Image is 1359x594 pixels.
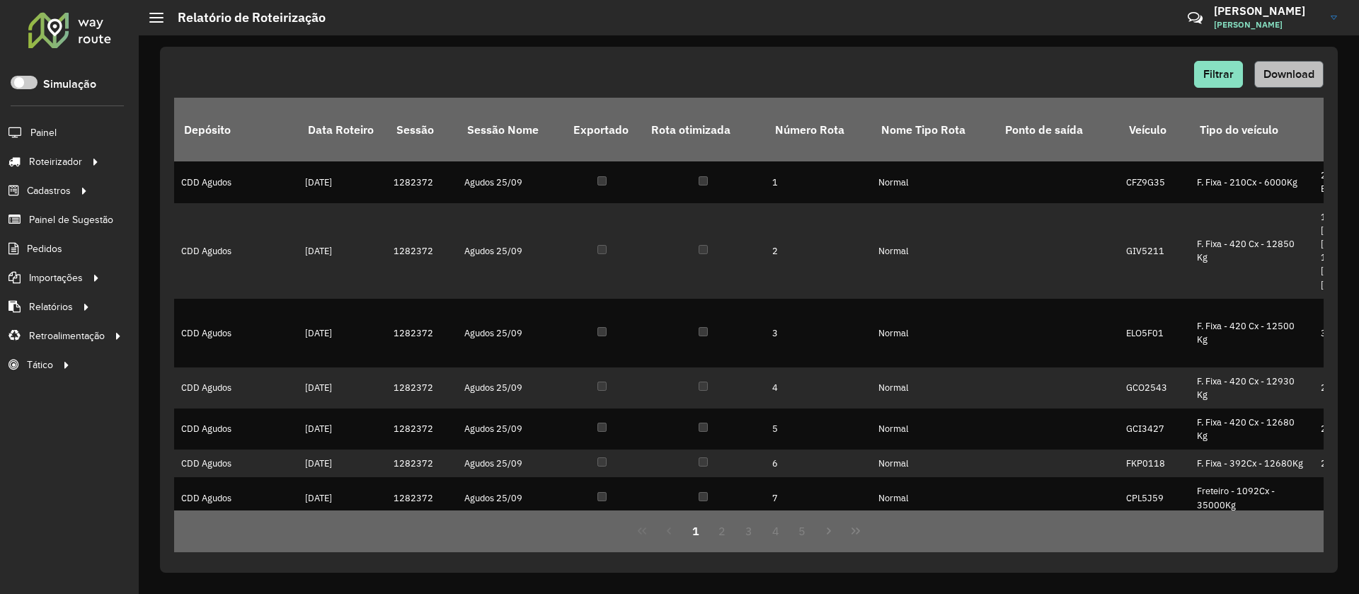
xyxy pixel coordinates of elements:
[765,98,871,161] th: Número Rota
[815,518,842,544] button: Next Page
[30,125,57,140] span: Painel
[27,358,53,372] span: Tático
[298,367,386,409] td: [DATE]
[1190,450,1314,477] td: F. Fixa - 392Cx - 12680Kg
[174,450,298,477] td: CDD Agudos
[1203,68,1234,80] span: Filtrar
[789,518,816,544] button: 5
[386,477,457,518] td: 1282372
[29,299,73,314] span: Relatórios
[765,450,871,477] td: 6
[682,518,709,544] button: 1
[27,183,71,198] span: Cadastros
[457,450,563,477] td: Agudos 25/09
[298,409,386,450] td: [DATE]
[765,409,871,450] td: 5
[871,203,995,299] td: Normal
[457,161,563,202] td: Agudos 25/09
[174,409,298,450] td: CDD Agudos
[1190,203,1314,299] td: F. Fixa - 420 Cx - 12850 Kg
[457,98,563,161] th: Sessão Nome
[995,98,1119,161] th: Ponto de saída
[1190,367,1314,409] td: F. Fixa - 420 Cx - 12930 Kg
[386,161,457,202] td: 1282372
[457,203,563,299] td: Agudos 25/09
[1119,203,1190,299] td: GIV5211
[1119,477,1190,518] td: CPL5J59
[709,518,735,544] button: 2
[1119,161,1190,202] td: CFZ9G35
[871,477,995,518] td: Normal
[641,98,765,161] th: Rota otimizada
[765,203,871,299] td: 2
[842,518,869,544] button: Last Page
[298,98,386,161] th: Data Roteiro
[174,203,298,299] td: CDD Agudos
[765,161,871,202] td: 1
[164,10,326,25] h2: Relatório de Roteirização
[735,518,762,544] button: 3
[1194,61,1243,88] button: Filtrar
[871,98,995,161] th: Nome Tipo Rota
[1190,477,1314,518] td: Freteiro - 1092Cx - 35000Kg
[1214,4,1320,18] h3: [PERSON_NAME]
[386,203,457,299] td: 1282372
[29,270,83,285] span: Importações
[386,409,457,450] td: 1282372
[27,241,62,256] span: Pedidos
[563,98,641,161] th: Exportado
[298,203,386,299] td: [DATE]
[457,299,563,367] td: Agudos 25/09
[765,299,871,367] td: 3
[765,367,871,409] td: 4
[29,212,113,227] span: Painel de Sugestão
[1190,299,1314,367] td: F. Fixa - 420 Cx - 12500 Kg
[1190,409,1314,450] td: F. Fixa - 420 Cx - 12680 Kg
[457,409,563,450] td: Agudos 25/09
[457,477,563,518] td: Agudos 25/09
[765,477,871,518] td: 7
[298,161,386,202] td: [DATE]
[871,450,995,477] td: Normal
[1119,409,1190,450] td: GCI3427
[1119,98,1190,161] th: Veículo
[871,409,995,450] td: Normal
[174,161,298,202] td: CDD Agudos
[174,477,298,518] td: CDD Agudos
[386,299,457,367] td: 1282372
[386,450,457,477] td: 1282372
[1263,68,1314,80] span: Download
[174,367,298,409] td: CDD Agudos
[1119,450,1190,477] td: FKP0118
[174,299,298,367] td: CDD Agudos
[298,477,386,518] td: [DATE]
[174,98,298,161] th: Depósito
[871,161,995,202] td: Normal
[298,299,386,367] td: [DATE]
[43,76,96,93] label: Simulação
[29,329,105,343] span: Retroalimentação
[762,518,789,544] button: 4
[1190,161,1314,202] td: F. Fixa - 210Cx - 6000Kg
[1119,367,1190,409] td: GCO2543
[1180,3,1210,33] a: Contato Rápido
[457,367,563,409] td: Agudos 25/09
[386,367,457,409] td: 1282372
[871,299,995,367] td: Normal
[1119,299,1190,367] td: ELO5F01
[1190,98,1314,161] th: Tipo do veículo
[298,450,386,477] td: [DATE]
[386,98,457,161] th: Sessão
[871,367,995,409] td: Normal
[1214,18,1320,31] span: [PERSON_NAME]
[29,154,82,169] span: Roteirizador
[1254,61,1324,88] button: Download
